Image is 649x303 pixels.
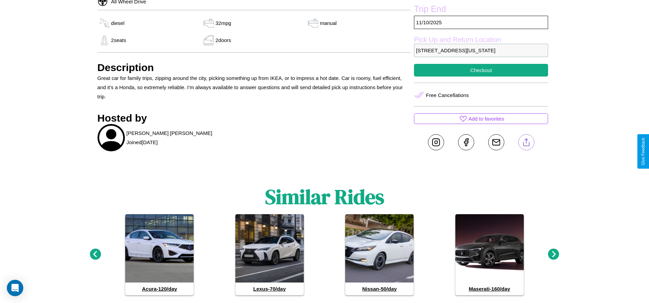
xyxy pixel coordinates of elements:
[125,214,194,295] a: Acura-120/day
[414,36,548,44] label: Pick Up and Return Location
[111,18,125,28] p: diesel
[235,214,304,295] a: Lexus-70/day
[320,18,337,28] p: manual
[98,62,411,73] h3: Description
[414,44,548,57] p: [STREET_ADDRESS][US_STATE]
[345,214,414,295] a: Nissan-50/day
[127,128,212,138] p: [PERSON_NAME] [PERSON_NAME]
[7,280,23,296] div: Open Intercom Messenger
[98,35,111,45] img: gas
[111,36,126,45] p: 2 seats
[216,18,231,28] p: 32 mpg
[98,73,411,101] p: Great car for family trips, zipping around the city, picking something up from IKEA, or to impres...
[414,4,548,16] label: Trip End
[426,91,469,100] p: Free Cancellations
[306,18,320,28] img: gas
[455,214,524,295] a: Maserati-160/day
[235,283,304,295] h4: Lexus - 70 /day
[202,18,216,28] img: gas
[127,138,158,147] p: Joined [DATE]
[125,283,194,295] h4: Acura - 120 /day
[98,112,411,124] h3: Hosted by
[414,16,548,29] p: 11 / 10 / 2025
[414,64,548,77] button: Checkout
[216,36,231,45] p: 2 doors
[414,113,548,124] button: Add to favorites
[455,283,524,295] h4: Maserati - 160 /day
[641,138,646,165] div: Give Feedback
[345,283,414,295] h4: Nissan - 50 /day
[468,114,504,123] p: Add to favorites
[98,18,111,28] img: gas
[202,35,216,45] img: gas
[265,183,384,211] h1: Similar Rides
